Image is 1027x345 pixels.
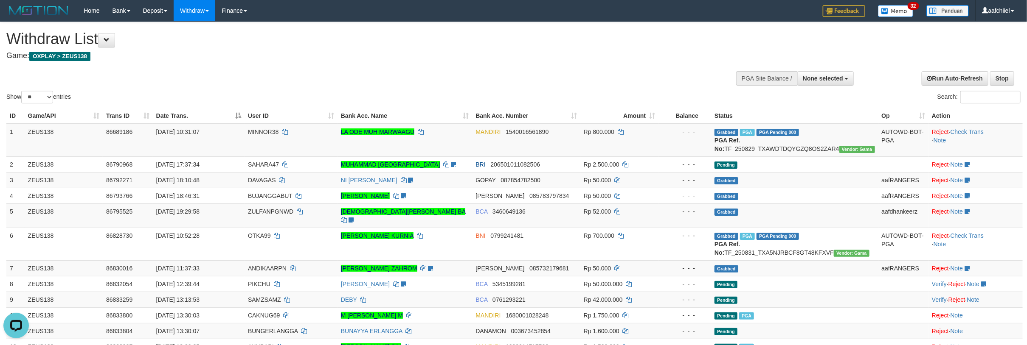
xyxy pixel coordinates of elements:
[25,156,103,172] td: ZEUS138
[932,161,949,168] a: Reject
[25,188,103,203] td: ZEUS138
[797,71,854,86] button: None selected
[156,177,200,184] span: [DATE] 18:10:48
[6,91,71,103] label: Show entries
[3,3,29,29] button: Open LiveChat chat widget
[878,203,929,228] td: aafdhankeerz
[476,177,495,184] span: GOPAY
[492,281,526,287] span: Copy 5345199281 to clipboard
[715,328,737,335] span: Pending
[951,208,963,215] a: Note
[951,328,963,334] a: Note
[6,4,71,17] img: MOTION_logo.png
[662,231,708,240] div: - - -
[929,124,1023,157] td: · ·
[715,193,738,200] span: Grabbed
[25,124,103,157] td: ZEUS138
[248,177,276,184] span: DAVAGAS
[106,281,132,287] span: 86832054
[106,192,132,199] span: 86793766
[932,177,949,184] a: Reject
[736,71,797,86] div: PGA Site Balance /
[715,241,740,256] b: PGA Ref. No:
[6,188,25,203] td: 4
[103,108,153,124] th: Trans ID: activate to sort column ascending
[248,192,293,199] span: BUJANGGABUT
[584,177,611,184] span: Rp 50.000
[506,128,549,135] span: Copy 1540016561890 to clipboard
[6,52,676,60] h4: Game:
[662,128,708,136] div: - - -
[6,156,25,172] td: 2
[476,281,487,287] span: BCA
[584,208,611,215] span: Rp 52.000
[341,312,403,319] a: M [PERSON_NAME] M
[21,91,53,103] select: Showentries
[878,260,929,276] td: aafRANGERS
[341,232,414,239] a: [PERSON_NAME] KURNIA
[476,192,524,199] span: [PERSON_NAME]
[951,232,984,239] a: Check Trans
[932,232,949,239] a: Reject
[584,312,619,319] span: Rp 1.750.000
[878,108,929,124] th: Op: activate to sort column ascending
[839,146,875,153] span: Vendor URL: https://trx31.1velocity.biz
[662,311,708,320] div: - - -
[929,260,1023,276] td: ·
[932,328,949,334] a: Reject
[476,265,524,272] span: [PERSON_NAME]
[106,232,132,239] span: 86828730
[476,161,485,168] span: BRI
[529,192,569,199] span: Copy 085783797834 to clipboard
[248,281,270,287] span: PIKCHU
[929,203,1023,228] td: ·
[584,296,623,303] span: Rp 42.000.000
[476,232,485,239] span: BNI
[584,328,619,334] span: Rp 1.600.000
[248,296,281,303] span: SAMZSAMZ
[156,232,200,239] span: [DATE] 10:52:28
[740,233,755,240] span: Marked by aafsreyleap
[156,161,200,168] span: [DATE] 17:37:34
[715,265,738,273] span: Grabbed
[25,307,103,323] td: ZEUS138
[715,297,737,304] span: Pending
[929,276,1023,292] td: · ·
[29,52,90,61] span: OXPLAY > ZEUS138
[715,177,738,184] span: Grabbed
[908,2,919,10] span: 32
[929,188,1023,203] td: ·
[948,296,965,303] a: Reject
[341,128,414,135] a: LA ODE MUH MARWAAGU
[476,296,487,303] span: BCA
[715,209,738,216] span: Grabbed
[106,161,132,168] span: 86790968
[951,177,963,184] a: Note
[740,129,755,136] span: Marked by aafkaynarin
[245,108,338,124] th: User ID: activate to sort column ascending
[156,312,200,319] span: [DATE] 13:30:03
[715,129,738,136] span: Grabbed
[6,260,25,276] td: 7
[511,328,551,334] span: Copy 003673452854 to clipboard
[341,328,402,334] a: BUNAYYA ERLANGGA
[156,128,200,135] span: [DATE] 10:31:07
[757,129,799,136] span: PGA Pending
[951,192,963,199] a: Note
[490,232,523,239] span: Copy 0799241481 to clipboard
[106,177,132,184] span: 86792271
[248,265,287,272] span: ANDIKAARPN
[341,177,397,184] a: NI [PERSON_NAME]
[823,5,865,17] img: Feedback.jpg
[25,108,103,124] th: Game/API: activate to sort column ascending
[25,172,103,188] td: ZEUS138
[529,265,569,272] span: Copy 085732179681 to clipboard
[584,281,623,287] span: Rp 50.000.000
[25,323,103,339] td: ZEUS138
[967,296,980,303] a: Note
[106,312,132,319] span: 86833800
[929,156,1023,172] td: ·
[584,232,614,239] span: Rp 700.000
[934,241,946,248] a: Note
[6,292,25,307] td: 9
